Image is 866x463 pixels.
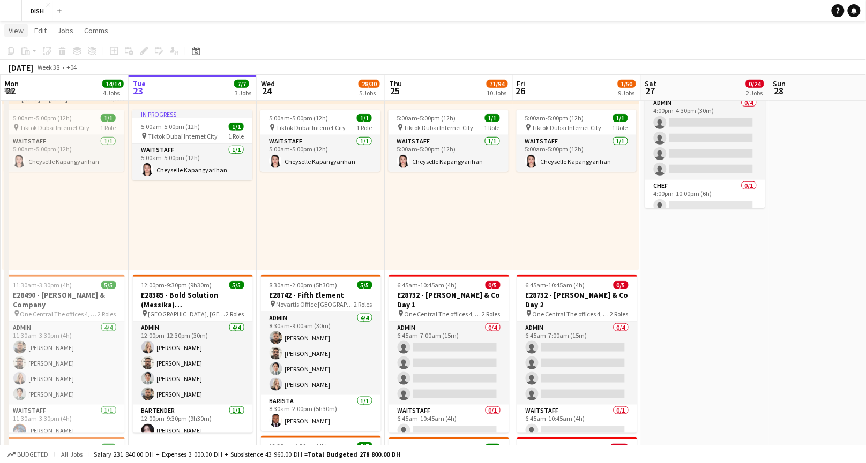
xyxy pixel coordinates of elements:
div: 9 Jobs [618,89,636,97]
app-job-card: 5:00am-5:00pm (12h)1/1 Tiktok Dubai Internet City1 RoleWaitstaff1/15:00am-5:00pm (12h)Cheyselle K... [4,110,124,172]
span: 5:00am-5:00pm (12h) [141,123,200,131]
app-job-card: 6:45am-10:45am (4h)0/5E28732 - [PERSON_NAME] & Co Day 1 One Central The offices 4, Level 7 DIFC [... [389,275,509,433]
app-card-role: Waitstaff1/15:00am-5:00pm (12h)Cheyselle Kapangyarihan [132,144,252,180]
span: 2 Roles [98,310,116,318]
app-card-role: Admin4/412:00pm-12:30pm (30m)[PERSON_NAME][PERSON_NAME][PERSON_NAME][PERSON_NAME] [133,322,253,405]
app-job-card: 12:00pm-9:30pm (9h30m)5/5E28385 - Bold Solution (Messika) [DEMOGRAPHIC_DATA] ONLY [GEOGRAPHIC_DAT... [133,275,253,433]
span: 6:45am-10:45am (4h) [526,281,585,289]
span: Week 38 [35,63,62,71]
app-card-role: Waitstaff1/15:00am-5:00pm (12h)Cheyselle Kapangyarihan [260,135,380,172]
span: 26 [516,85,526,97]
span: 5:00am-5:00pm (12h) [269,114,328,122]
span: All jobs [59,450,85,458]
span: 2 Roles [482,310,501,318]
a: Jobs [53,24,78,37]
div: 3 Jobs [235,89,251,97]
div: 4 Jobs [103,89,123,97]
span: 5/5 [357,281,372,289]
div: 5:00am-5:00pm (12h)1/1 Tiktok Dubai Internet City1 RoleWaitstaff1/15:00am-5:00pm (12h)Cheyselle K... [517,110,637,172]
app-card-role: Waitstaff0/16:45am-10:45am (4h) [517,405,637,441]
span: 24 [259,85,275,97]
span: 0/11 [610,444,629,452]
span: Thu [389,79,402,88]
app-card-role: Waitstaff1/15:00am-5:00pm (12h)Cheyselle Kapangyarihan [4,135,124,172]
span: Wed [261,79,275,88]
h3: E28385 - Bold Solution (Messika) [DEMOGRAPHIC_DATA] ONLY [133,290,253,309]
span: 28/30 [359,80,380,88]
span: Tiktok Dubai Internet City [276,124,346,132]
app-card-role: Waitstaff1/15:00am-5:00pm (12h)Cheyselle Kapangyarihan [389,135,509,172]
span: Budgeted [17,451,48,458]
app-card-role: Bartender1/112:00pm-9:30pm (9h30m)[PERSON_NAME] [133,405,253,441]
span: 5:00am-5:00pm (12h) [13,114,72,122]
span: Tiktok Dubai Internet City [404,124,474,132]
app-card-role: Waitstaff1/15:00am-5:00pm (12h)Cheyselle Kapangyarihan [517,135,637,172]
span: 1 Role [613,124,628,132]
span: Tiktok Dubai Internet City [148,132,218,140]
span: 1 Role [356,124,372,132]
span: 6:45am-3:00pm (8h15m) [526,444,594,452]
span: 1/50 [618,80,636,88]
div: 6:45am-10:45am (4h)0/5E28732 - [PERSON_NAME] & Co Day 2 One Central The offices 4, Level 7 DIFC [... [517,275,637,433]
span: Novartis Office [GEOGRAPHIC_DATA] [277,300,354,308]
a: Edit [30,24,51,37]
app-card-role: Admin0/44:00pm-4:30pm (30m) [645,97,765,180]
button: Budgeted [5,449,50,460]
span: 1/1 [101,114,116,122]
div: 4:00pm-10:00pm (6h)0/11E27776 - Peach Society Events Organizing TBC, [GEOGRAPHIC_DATA]5 RolesAdmi... [645,50,765,208]
span: Jobs [57,26,73,35]
app-job-card: 11:30am-3:30pm (4h)5/5E28490 - [PERSON_NAME] & Company One Central The offices 4, Level 7 DIFC [G... [5,275,125,433]
h3: E28490 - [PERSON_NAME] & Company [5,290,125,309]
span: 0/5 [614,281,629,289]
div: [DATE] [9,62,33,73]
app-job-card: 5:00am-5:00pm (12h)1/1 Tiktok Dubai Internet City1 RoleWaitstaff1/15:00am-5:00pm (12h)Cheyselle K... [389,110,509,172]
span: 22 [3,85,19,97]
div: 10 Jobs [487,89,507,97]
span: Fri [517,79,526,88]
app-card-role: Waitstaff1/111:30am-3:30pm (4h)[PERSON_NAME] [5,405,125,441]
app-card-role: Admin4/411:30am-3:30pm (4h)[PERSON_NAME][PERSON_NAME][PERSON_NAME][PERSON_NAME] [5,322,125,405]
span: Tiktok Dubai Internet City [20,124,89,132]
span: Tiktok Dubai Internet City [532,124,602,132]
span: 5:00pm-9:00pm (4h) [13,444,69,452]
app-job-card: In progress5:00am-5:00pm (12h)1/1 Tiktok Dubai Internet City1 RoleWaitstaff1/15:00am-5:00pm (12h)... [132,110,252,180]
span: 12:00pm-9:30pm (9h30m) [141,281,212,289]
span: 11:30am-3:30pm (4h) [13,281,72,289]
div: +04 [66,63,77,71]
span: 8:30am-2:00pm (5h30m) [270,281,338,289]
span: 0/24 [746,80,764,88]
a: Comms [80,24,113,37]
span: 5:00am-5:00pm (12h) [525,114,584,122]
span: 25 [387,85,402,97]
div: 5 Jobs [359,89,379,97]
app-job-card: 5:00am-5:00pm (12h)1/1 Tiktok Dubai Internet City1 RoleWaitstaff1/15:00am-5:00pm (12h)Cheyselle K... [260,110,380,172]
a: View [4,24,28,37]
h3: E28742 - Fifth Element [261,290,381,300]
span: Total Budgeted 278 800.00 DH [308,450,400,458]
span: One Central The offices 4, Level 7 DIFC [GEOGRAPHIC_DATA] [533,310,610,318]
app-job-card: 8:30am-2:00pm (5h30m)5/5E28742 - Fifth Element Novartis Office [GEOGRAPHIC_DATA]2 RolesAdmin4/48:... [261,275,381,431]
span: 12:30pm-4:30pm (4h) [270,442,328,450]
div: 2 Jobs [746,89,764,97]
span: 7/7 [357,442,372,450]
span: One Central The offices 4, Level 7 DIFC [GEOGRAPHIC_DATA] [405,310,482,318]
span: 2 Roles [226,310,244,318]
span: 5/5 [229,281,244,289]
span: View [9,26,24,35]
span: 7/7 [101,444,116,452]
span: [GEOGRAPHIC_DATA], [GEOGRAPHIC_DATA] [148,310,226,318]
span: 27 [644,85,657,97]
span: 7/7 [234,80,249,88]
h3: E28732 - [PERSON_NAME] & Co Day 1 [389,290,509,309]
button: DISH [22,1,53,21]
span: 1 Role [100,124,116,132]
span: Sat [645,79,657,88]
span: Comms [84,26,108,35]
